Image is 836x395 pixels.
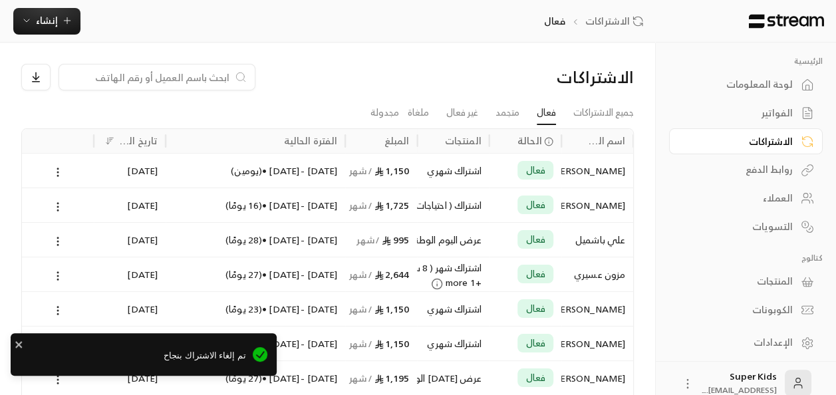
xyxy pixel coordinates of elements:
[425,261,481,291] span: +1 more
[669,128,823,154] a: الاشتراكات
[20,349,246,362] span: تم إلغاء الاشتراك بنجاح
[669,269,823,295] a: المنتجات
[425,188,481,222] div: اشتراك ( احتياجات خاصه)
[587,132,625,149] div: اسم العميل
[349,301,372,317] span: / شهر
[569,223,625,257] div: علي باشميل
[119,132,158,149] div: تاريخ التحديث
[425,261,481,275] div: اشتراك شهر ( 8 ساعات أو اقل) ...
[569,188,625,222] div: [PERSON_NAME]
[490,66,634,88] div: الاشتراكات
[102,292,158,326] div: [DATE]
[686,163,793,176] div: روابط الدفع
[353,361,409,395] div: 1,195
[525,198,545,211] span: فعال
[569,327,625,360] div: [PERSON_NAME]
[102,133,118,149] button: Sort
[446,101,478,124] a: غير فعال
[349,335,372,352] span: / شهر
[174,188,337,222] div: [DATE] - [DATE] • ( 16 يومًا )
[174,327,337,360] div: [DATE] - [DATE] • ( يومين )
[370,101,399,124] a: مجدولة
[569,292,625,326] div: [PERSON_NAME]
[537,101,556,125] a: فعال
[669,56,823,66] p: الرئيسية
[525,267,545,281] span: فعال
[686,303,793,317] div: الكوبونات
[525,233,545,246] span: فعال
[353,154,409,188] div: 1,150
[669,253,823,263] p: كتالوج
[669,157,823,183] a: روابط الدفع
[573,101,634,124] a: جميع الاشتراكات
[425,292,481,326] div: اشتراك شهري
[445,132,482,149] div: المنتجات
[669,297,823,323] a: الكوبونات
[349,266,372,283] span: / شهر
[543,15,648,28] nav: breadcrumb
[686,135,793,148] div: الاشتراكات
[525,336,545,350] span: فعال
[543,15,565,28] p: فعال
[569,361,625,395] div: [PERSON_NAME]
[569,154,625,188] div: [PERSON_NAME]
[525,164,545,177] span: فعال
[13,8,80,35] button: إنشاء
[174,154,337,188] div: [DATE] - [DATE] • ( يومين )
[67,70,229,84] input: ابحث باسم العميل أو رقم الهاتف
[686,78,793,91] div: لوحة المعلومات
[525,371,545,384] span: فعال
[102,257,158,291] div: [DATE]
[686,192,793,205] div: العملاء
[353,188,409,222] div: 1,725
[349,197,372,213] span: / شهر
[425,361,481,395] div: عرض [DATE] الوطني فتره صباحيه
[174,223,337,257] div: [DATE] - [DATE] • ( 28 يومًا )
[349,162,372,179] span: / شهر
[748,14,825,29] img: Logo
[349,370,372,386] span: / شهر
[15,337,24,350] button: close
[102,223,158,257] div: [DATE]
[669,186,823,211] a: العملاء
[569,257,625,291] div: مزون عسيري
[525,302,545,315] span: فعال
[669,330,823,356] a: الإعدادات
[517,134,542,148] span: الحالة
[669,213,823,239] a: التسويات
[174,257,337,291] div: [DATE] - [DATE] • ( 27 يومًا )
[384,132,410,149] div: المبلغ
[283,132,337,149] div: الفترة الحالية
[353,257,409,291] div: 2,644
[102,188,158,222] div: [DATE]
[353,327,409,360] div: 1,150
[102,154,158,188] div: [DATE]
[585,15,648,28] a: الاشتراكات
[353,292,409,326] div: 1,150
[425,327,481,360] div: اشتراك شهري
[669,100,823,126] a: الفواتير
[686,275,793,288] div: المنتجات
[425,223,481,257] div: عرض اليوم الوطني
[686,220,793,233] div: التسويات
[686,336,793,349] div: الإعدادات
[408,101,429,124] a: ملغاة
[495,101,519,124] a: متجمد
[669,72,823,98] a: لوحة المعلومات
[353,223,409,257] div: 995
[425,154,481,188] div: اشتراك شهري
[102,327,158,360] div: [DATE]
[686,106,793,120] div: الفواتير
[174,292,337,326] div: [DATE] - [DATE] • ( 23 يومًا )
[36,12,58,29] span: إنشاء
[356,231,380,248] span: / شهر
